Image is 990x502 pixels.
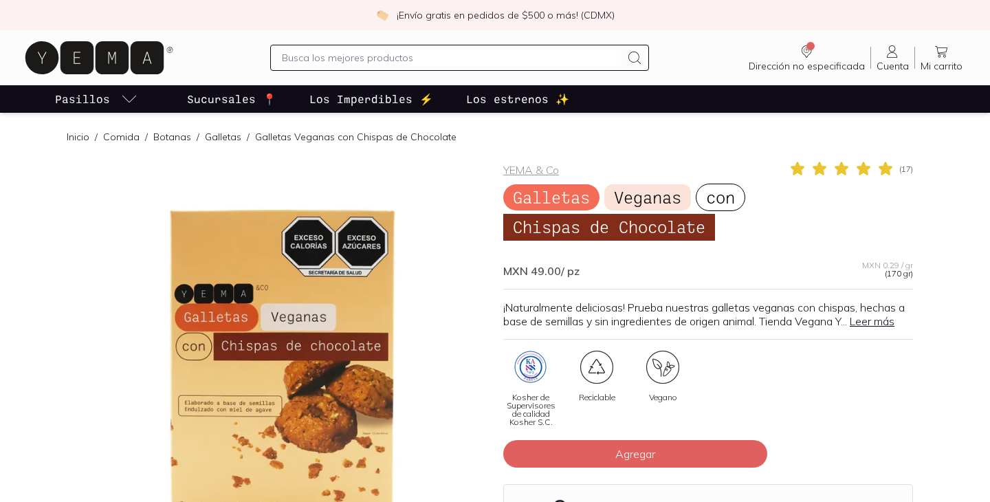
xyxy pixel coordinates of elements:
[646,351,679,384] img: certificate_86a4b5dc-104e-40e4-a7f8-89b43527f01f=fwebp-q70-w96
[463,85,572,113] a: Los estrenos ✨
[877,60,909,72] span: Cuenta
[140,130,153,144] span: /
[67,131,89,143] a: Inicio
[503,440,767,468] button: Agregar
[282,50,620,66] input: Busca los mejores productos
[255,130,456,144] p: Galletas Veganas con Chispas de Chocolate
[55,91,110,107] p: Pasillos
[187,91,276,107] p: Sucursales 📍
[466,91,569,107] p: Los estrenos ✨
[503,163,559,177] a: YEMA & Co
[615,447,655,461] span: Agregar
[871,43,914,72] a: Cuenta
[915,43,968,72] a: Mi carrito
[850,314,894,328] a: Leer más
[921,60,962,72] span: Mi carrito
[241,130,255,144] span: /
[52,85,140,113] a: pasillo-todos-link
[696,184,745,211] span: con
[862,261,913,270] span: MXN 0.29 / gr
[503,301,913,328] p: ¡Naturalmente deliciosas! Prueba nuestras galletas veganas con chispas, hechas a base de semillas...
[514,351,547,384] img: certificate_0c5648d2-232c-430a-91a0-7c9e41ca3e50=fwebp-q70-w96
[503,214,715,240] span: Chispas de Chocolate
[580,351,613,384] img: certificate_48a53943-26ef-4015-b3aa-8f4c5fdc4728=fwebp-q70-w96
[205,131,241,143] a: Galletas
[397,8,615,22] p: ¡Envío gratis en pedidos de $500 o más! (CDMX)
[307,85,436,113] a: Los Imperdibles ⚡️
[153,131,191,143] a: Botanas
[579,393,615,402] span: Reciclable
[899,165,913,173] span: ( 17 )
[503,184,599,210] span: Galletas
[604,184,691,210] span: Veganas
[503,393,558,426] span: Kosher de Supervisores de calidad Kosher S.C.
[376,9,388,21] img: check
[743,43,870,72] a: Dirección no especificada
[191,130,205,144] span: /
[309,91,433,107] p: Los Imperdibles ⚡️
[885,270,913,278] span: (170 gr)
[649,393,677,402] span: Vegano
[184,85,279,113] a: Sucursales 📍
[103,131,140,143] a: Comida
[89,130,103,144] span: /
[749,60,865,72] span: Dirección no especificada
[503,264,580,278] span: MXN 49.00 / pz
